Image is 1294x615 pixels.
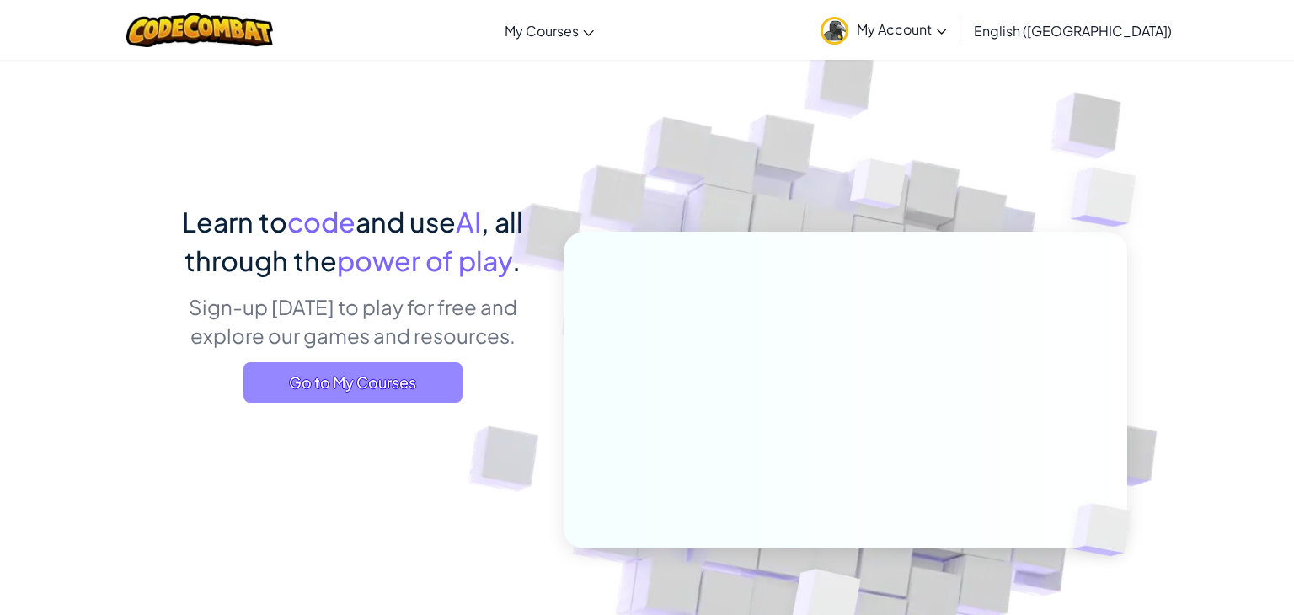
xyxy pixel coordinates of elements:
[857,20,947,38] span: My Account
[1037,126,1183,269] img: Overlap cubes
[1045,468,1171,591] img: Overlap cubes
[812,3,955,56] a: My Account
[821,17,848,45] img: avatar
[974,22,1172,40] span: English ([GEOGRAPHIC_DATA])
[337,243,512,277] span: power of play
[243,362,463,403] a: Go to My Courses
[182,205,287,238] span: Learn to
[819,126,940,251] img: Overlap cubes
[965,8,1180,53] a: English ([GEOGRAPHIC_DATA])
[356,205,456,238] span: and use
[167,292,538,350] p: Sign-up [DATE] to play for free and explore our games and resources.
[456,205,481,238] span: AI
[512,243,521,277] span: .
[126,13,274,47] img: CodeCombat logo
[287,205,356,238] span: code
[496,8,602,53] a: My Courses
[505,22,579,40] span: My Courses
